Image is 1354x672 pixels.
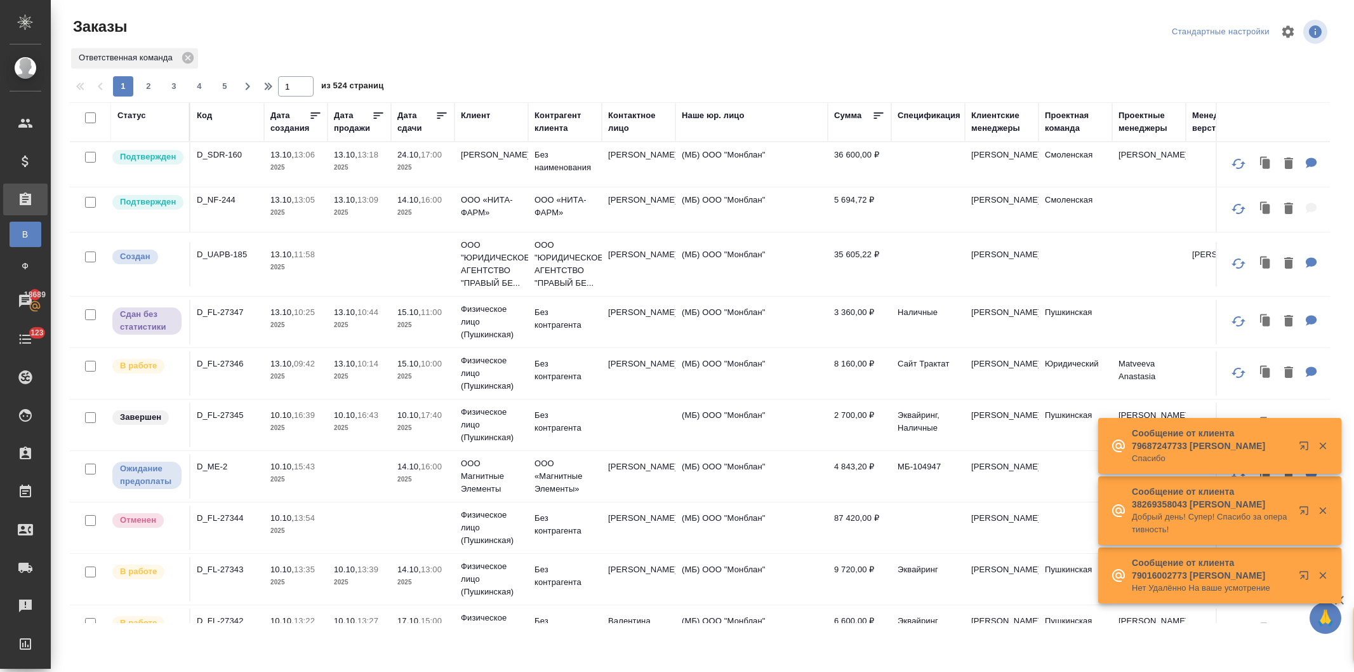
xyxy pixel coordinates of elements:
[270,576,321,589] p: 2025
[197,109,212,122] div: Код
[1132,452,1291,465] p: Спасибо
[120,411,161,424] p: Завершен
[1223,149,1254,179] button: Обновить
[71,48,198,69] div: Ответственная команда
[461,406,522,444] p: Физическое лицо (Пушкинская)
[294,195,315,205] p: 13:05
[357,359,378,368] p: 10:14
[3,323,48,355] a: 123
[357,150,378,159] p: 13:18
[828,557,891,601] td: 9 720,00 ₽
[965,454,1039,499] td: [PERSON_NAME]
[675,351,828,396] td: (МБ) ООО "Монблан"
[675,454,828,499] td: (МБ) ООО "Монблан"
[270,206,321,219] p: 2025
[1278,309,1299,335] button: Удалить
[10,253,41,279] a: Ф
[1254,412,1278,438] button: Клонировать
[602,506,675,550] td: [PERSON_NAME]
[270,261,321,274] p: 2025
[334,195,357,205] p: 13.10,
[421,150,442,159] p: 17:00
[1192,248,1253,261] p: [PERSON_NAME]
[965,142,1039,187] td: [PERSON_NAME]
[397,195,421,205] p: 14.10,
[971,109,1032,135] div: Клиентские менеджеры
[111,512,183,529] div: Выставляет КМ после отмены со стороны клиента. Если уже после запуска – КМ пишет ПМу про отмену, ...
[965,242,1039,286] td: [PERSON_NAME]
[421,616,442,626] p: 15:00
[891,557,965,601] td: Эквайринг
[1254,309,1278,335] button: Клонировать
[602,187,675,232] td: [PERSON_NAME]
[270,410,294,420] p: 10.10,
[270,616,294,626] p: 10.10,
[294,250,315,259] p: 11:58
[120,462,174,488] p: Ожидание предоплаты
[334,307,357,317] p: 13.10,
[270,565,294,574] p: 10.10,
[1132,485,1291,511] p: Сообщение от клиента 38269358043 [PERSON_NAME]
[534,409,595,434] p: Без контрагента
[294,410,315,420] p: 16:39
[120,617,157,629] p: В работе
[1223,194,1254,224] button: Обновить
[357,565,378,574] p: 13:39
[397,576,448,589] p: 2025
[197,512,258,525] p: D_FL-27344
[111,409,183,426] div: Выставляет КМ при направлении счета или после выполнения всех работ/сдачи заказа клиенту. Окончат...
[1039,351,1112,396] td: Юридический
[461,509,522,547] p: Физическое лицо (Пушкинская)
[421,462,442,471] p: 16:00
[294,565,315,574] p: 13:35
[10,222,41,247] a: В
[898,109,960,122] div: Спецификация
[270,109,309,135] div: Дата создания
[138,80,159,93] span: 2
[17,288,53,301] span: 18689
[675,403,828,447] td: (МБ) ООО "Монблан"
[965,608,1039,653] td: [PERSON_NAME]
[164,76,184,97] button: 3
[197,358,258,370] p: D_FL-27346
[1039,142,1112,187] td: Смоленская
[334,422,385,434] p: 2025
[294,462,315,471] p: 15:43
[1278,412,1299,438] button: Удалить
[828,506,891,550] td: 87 420,00 ₽
[461,194,522,219] p: ООО «НИТА-ФАРМ»
[334,370,385,383] p: 2025
[1291,563,1322,593] button: Открыть в новой вкладке
[215,76,235,97] button: 5
[675,142,828,187] td: (МБ) ООО "Монблан"
[1132,582,1291,595] p: Нет Удалённо На ваше усмотрение
[602,454,675,499] td: [PERSON_NAME]
[197,306,258,319] p: D_FL-27347
[602,142,675,187] td: [PERSON_NAME]
[534,149,595,174] p: Без наименования
[1039,403,1112,447] td: Пушкинская
[270,422,321,434] p: 2025
[79,51,177,64] p: Ответственная команда
[3,285,48,317] a: 18689
[891,351,965,396] td: Сайт Трактат
[891,300,965,344] td: Наличные
[117,109,146,122] div: Статус
[397,370,448,383] p: 2025
[421,359,442,368] p: 10:00
[1291,433,1322,464] button: Открыть в новой вкладке
[1112,142,1186,187] td: [PERSON_NAME]
[682,109,745,122] div: Наше юр. лицо
[334,565,357,574] p: 10.10,
[397,150,421,159] p: 24.10,
[334,410,357,420] p: 10.10,
[461,239,522,290] p: ООО "ЮРИДИЧЕСКОЕ АГЕНТСТВО "ПРАВЫЙ БЕ...
[321,78,383,97] span: из 524 страниц
[357,616,378,626] p: 13:27
[111,248,183,265] div: Выставляется автоматически при создании заказа
[534,615,595,640] p: Без контрагента
[1112,403,1186,447] td: [PERSON_NAME]
[1132,511,1291,536] p: Добрый день! Супер! Спасибо за оперативность!
[828,242,891,286] td: 35 605,22 ₽
[534,306,595,332] p: Без контрагента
